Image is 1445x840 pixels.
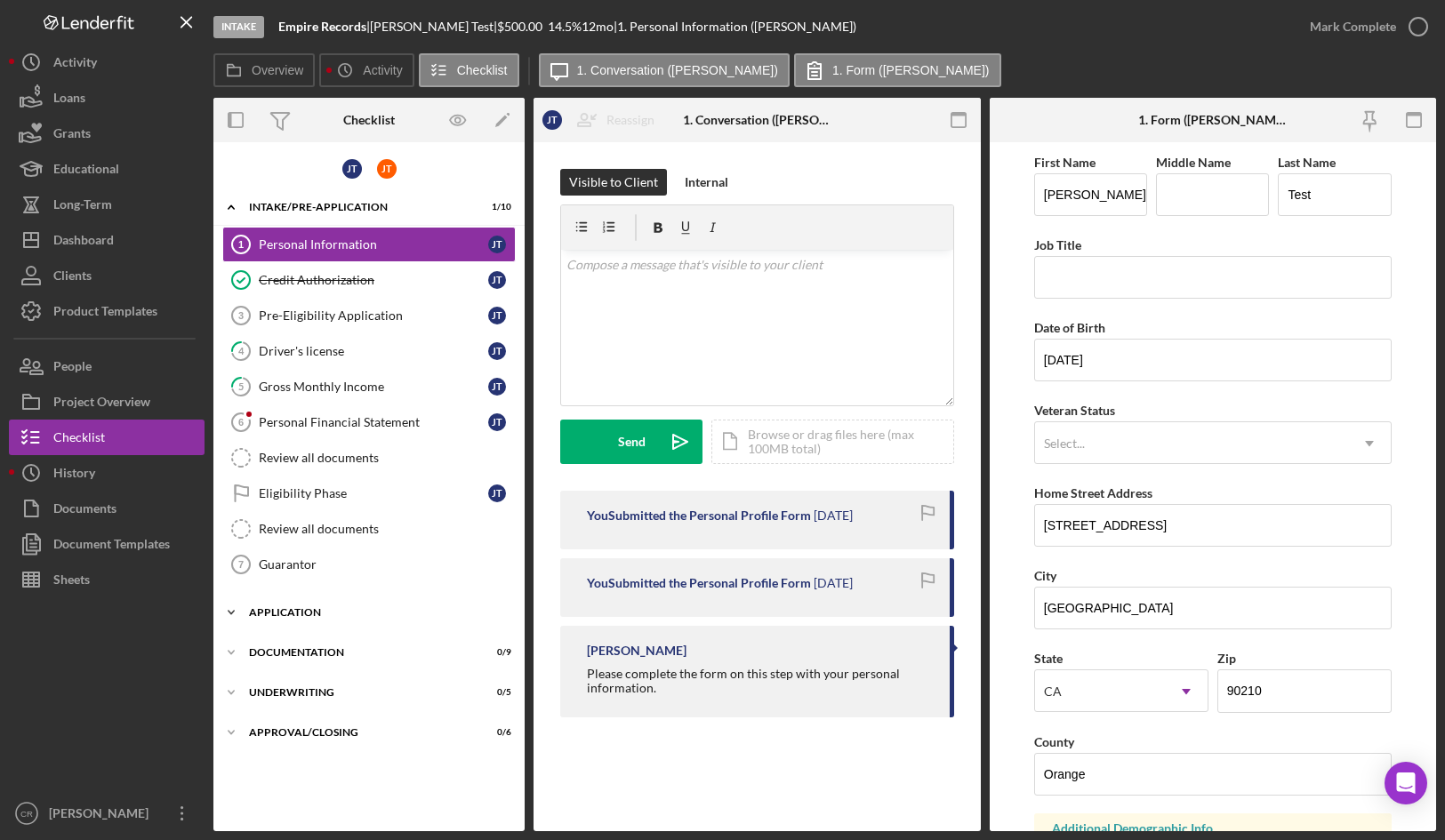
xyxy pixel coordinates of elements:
[249,727,467,738] div: Approval/Closing
[9,420,205,455] button: Checklist
[222,440,516,476] a: Review all documents
[278,20,370,34] div: |
[343,113,395,127] div: Checklist
[319,53,413,87] button: Activity
[419,53,519,87] button: Checklist
[488,271,506,289] div: J T
[53,420,105,460] div: Checklist
[1292,9,1436,44] button: Mark Complete
[1034,568,1056,583] label: City
[1034,237,1081,252] label: Job Title
[53,348,92,388] div: People
[9,258,205,293] button: Clients
[560,169,667,196] button: Visible to Client
[832,63,990,77] label: 1. Form ([PERSON_NAME])
[53,491,116,531] div: Documents
[53,384,150,424] div: Project Overview
[9,348,205,384] button: People
[560,420,702,464] button: Send
[1310,9,1396,44] div: Mark Complete
[9,562,205,597] button: Sheets
[479,202,511,212] div: 1 / 10
[1034,155,1096,170] label: First Name
[9,526,205,562] button: Document Templates
[213,53,315,87] button: Overview
[238,417,244,428] tspan: 6
[582,20,614,34] div: 12 mo
[238,380,244,392] tspan: 5
[259,344,488,358] div: Driver's license
[53,80,85,120] div: Loans
[222,476,516,511] a: Eligibility PhaseJT
[9,187,205,222] a: Long-Term
[238,345,245,356] tspan: 4
[53,151,119,191] div: Educational
[569,169,658,196] div: Visible to Client
[222,511,516,547] a: Review all documents
[9,222,205,258] a: Dashboard
[9,293,205,329] button: Product Templates
[606,102,654,138] div: Reassign
[53,44,97,84] div: Activity
[614,20,856,34] div: | 1. Personal Information ([PERSON_NAME])
[259,380,488,394] div: Gross Monthly Income
[534,102,672,138] button: JTReassign
[249,687,467,698] div: Underwriting
[1385,762,1427,804] div: Open Intercom Messenger
[20,809,33,819] text: CR
[259,273,488,287] div: Credit Authorization
[363,63,402,77] label: Activity
[1044,436,1085,451] div: Select...
[53,187,112,227] div: Long-Term
[213,16,264,38] div: Intake
[794,53,1001,87] button: 1. Form ([PERSON_NAME])
[249,607,502,618] div: Application
[497,20,548,34] div: $500.00
[479,647,511,658] div: 0 / 9
[249,647,467,658] div: Documentation
[259,237,488,252] div: Personal Information
[9,491,205,526] button: Documents
[259,451,515,465] div: Review all documents
[53,258,92,298] div: Clients
[222,333,516,369] a: 4Driver's licenseJT
[488,413,506,431] div: J T
[542,110,562,130] div: J T
[587,576,811,590] div: You Submitted the Personal Profile Form
[587,508,811,523] div: You Submitted the Personal Profile Form
[342,159,362,179] div: J T
[488,378,506,396] div: J T
[1138,113,1288,127] div: 1. Form ([PERSON_NAME])
[479,727,511,738] div: 0 / 6
[814,508,853,523] time: 2025-07-30 23:14
[587,667,932,695] div: Please complete the form on this step with your personal information.
[9,384,205,420] button: Project Overview
[1052,821,1374,836] div: Additional Demographic Info
[249,202,467,212] div: Intake/Pre-application
[259,522,515,536] div: Review all documents
[488,484,506,502] div: J T
[683,113,832,127] div: 1. Conversation ([PERSON_NAME])
[1034,320,1105,335] label: Date of Birth
[9,80,205,116] button: Loans
[259,308,488,323] div: Pre-Eligibility Application
[53,293,157,333] div: Product Templates
[53,222,114,262] div: Dashboard
[548,20,582,34] div: 14.5 %
[488,236,506,253] div: J T
[9,116,205,151] a: Grants
[488,307,506,324] div: J T
[53,116,91,156] div: Grants
[53,526,170,566] div: Document Templates
[539,53,790,87] button: 1. Conversation ([PERSON_NAME])
[53,455,95,495] div: History
[222,227,516,262] a: 1Personal InformationJT
[9,151,205,187] button: Educational
[222,262,516,298] a: Credit AuthorizationJT
[587,644,686,658] div: [PERSON_NAME]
